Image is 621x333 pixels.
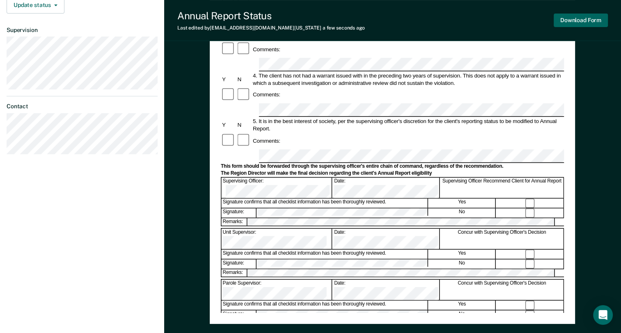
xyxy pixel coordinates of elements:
div: Signature confirms that all checklist information has been thoroughly reviewed. [222,199,428,208]
div: 4. The client has not had a warrant issued with in the preceding two years of supervision. This d... [252,72,564,87]
div: Yes [429,301,496,310]
div: Signature: [222,208,257,217]
div: Comments: [252,46,282,53]
div: Yes [429,199,496,208]
div: Supervising Officer: [222,178,332,198]
div: N [236,121,252,129]
div: Signature: [222,310,257,319]
div: Unit Supervisor: [222,229,332,249]
div: Remarks: [222,218,248,226]
div: No [429,310,496,319]
div: Concur with Supervising Officer's Decision [440,229,564,249]
dt: Contact [7,103,158,110]
div: Annual Report Status [177,10,365,22]
dt: Supervision [7,27,158,34]
span: a few seconds ago [323,25,365,31]
div: Supervising Officer Recommend Client for Annual Report [440,178,564,198]
div: Concur with Supervising Officer's Decision [440,280,564,300]
div: Y [221,121,236,129]
div: Remarks: [222,269,248,277]
div: Comments: [252,91,282,98]
div: N [236,75,252,83]
div: Y [221,75,236,83]
div: 5. It is in the best interest of society, per the supervising officer's discretion for the client... [252,118,564,132]
div: No [429,260,496,269]
div: This form should be forwarded through the supervising officer's entire chain of command, regardle... [221,163,564,170]
div: Signature: [222,260,257,269]
div: Last edited by [EMAIL_ADDRESS][DOMAIN_NAME][US_STATE] [177,25,365,31]
div: Date: [333,229,440,249]
div: Date: [333,280,440,300]
div: Signature confirms that all checklist information has been thoroughly reviewed. [222,301,428,310]
div: Date: [333,178,440,198]
div: Comments: [252,137,282,144]
button: Download Form [554,14,608,27]
div: Signature confirms that all checklist information has been thoroughly reviewed. [222,250,428,259]
div: The Region Director will make the final decision regarding the client's Annual Report eligibility [221,170,564,177]
div: No [429,208,496,217]
div: Yes [429,250,496,259]
div: Open Intercom Messenger [593,305,613,325]
div: Parole Supervisor: [222,280,332,300]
